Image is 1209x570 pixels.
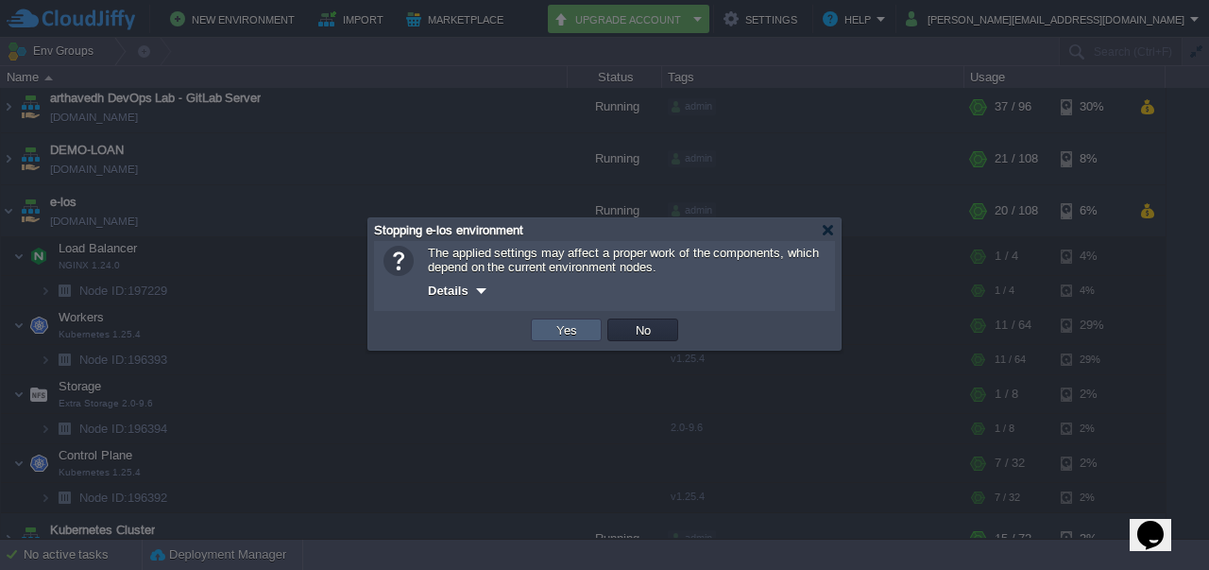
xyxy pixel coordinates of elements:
[428,284,468,298] span: Details
[1130,494,1190,551] iframe: chat widget
[428,246,819,274] span: The applied settings may affect a proper work of the components, which depend on the current envi...
[630,321,656,338] button: No
[551,321,583,338] button: Yes
[374,223,523,237] span: Stopping e-los environment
